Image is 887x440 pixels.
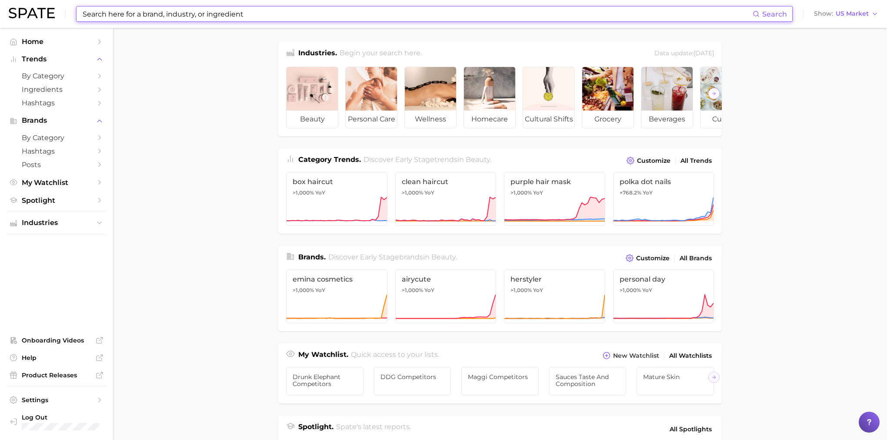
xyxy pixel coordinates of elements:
[669,352,712,359] span: All Watchlists
[677,252,714,264] a: All Brands
[708,372,720,383] button: Scroll Right
[286,367,363,396] a: Drunk Elephant Competitors
[7,194,106,207] a: Spotlight
[402,275,490,283] span: airycute
[642,287,652,294] span: YoY
[22,336,91,344] span: Onboarding Videos
[582,67,634,128] a: grocery
[667,422,714,437] a: All Spotlights
[700,111,752,128] span: culinary
[556,373,620,387] span: Sauces Taste and Composition
[600,349,661,362] button: New Watchlist
[345,67,397,128] a: personal care
[641,67,693,128] a: beverages
[328,253,457,261] span: Discover Early Stage brands in .
[620,189,641,196] span: +768.2%
[286,67,338,128] a: beauty
[22,99,91,107] span: Hashtags
[637,157,670,165] span: Customize
[510,189,532,196] span: >1,000%
[670,424,712,434] span: All Spotlights
[340,48,422,60] h2: Begin your search here.
[510,275,599,283] span: herstyler
[523,67,575,128] a: cultural shifts
[654,48,714,60] div: Data update: [DATE]
[464,111,515,128] span: homecare
[812,8,880,20] button: ShowUS Market
[582,111,634,128] span: grocery
[613,352,659,359] span: New Watchlist
[22,413,99,421] span: Log Out
[405,111,456,128] span: wellness
[298,48,337,60] h1: Industries.
[22,55,91,63] span: Trends
[7,96,106,110] a: Hashtags
[395,172,497,226] a: clean haircut>1,000% YoY
[424,189,434,196] span: YoY
[293,189,314,196] span: >1,000%
[22,219,91,227] span: Industries
[22,371,91,379] span: Product Releases
[613,172,714,226] a: polka dot nails+768.2% YoY
[22,37,91,46] span: Home
[624,252,672,264] button: Customize
[298,422,333,437] h1: Spotlight.
[336,422,411,437] h2: Spate's latest reports.
[315,189,325,196] span: YoY
[7,334,106,347] a: Onboarding Videos
[700,67,752,128] a: culinary
[836,11,869,16] span: US Market
[374,367,451,396] a: DDG Competitors
[22,147,91,155] span: Hashtags
[22,178,91,187] span: My Watchlist
[708,88,720,99] button: Scroll Right
[7,83,106,96] a: Ingredients
[287,111,338,128] span: beauty
[22,117,91,124] span: Brands
[814,11,833,16] span: Show
[636,255,670,262] span: Customize
[293,178,381,186] span: box haircut
[22,134,91,142] span: by Category
[464,67,516,128] a: homecare
[533,287,543,294] span: YoY
[402,287,423,293] span: >1,000%
[7,35,106,48] a: Home
[402,178,490,186] span: clean haircut
[7,411,106,433] a: Log out. Currently logged in with e-mail danielle@spate.nyc.
[298,253,326,261] span: Brands .
[7,144,106,158] a: Hashtags
[762,10,787,18] span: Search
[22,396,91,404] span: Settings
[613,269,714,323] a: personal day>1,000% YoY
[286,172,387,226] a: box haircut>1,000% YoY
[315,287,325,294] span: YoY
[643,373,707,380] span: Mature Skin
[22,196,91,205] span: Spotlight
[7,114,106,127] button: Brands
[402,189,423,196] span: >1,000%
[549,367,627,396] a: Sauces Taste and Composition
[620,275,708,283] span: personal day
[351,349,439,362] h2: Quick access to your lists.
[380,373,445,380] span: DDG Competitors
[293,373,357,387] span: Drunk Elephant Competitors
[22,161,91,169] span: Posts
[22,85,91,94] span: Ingredients
[7,158,106,171] a: Posts
[404,67,457,128] a: wellness
[678,155,714,167] a: All Trends
[298,349,348,362] h1: My Watchlist.
[346,111,397,128] span: personal care
[667,350,714,362] a: All Watchlists
[7,351,106,364] a: Help
[293,275,381,283] span: emina cosmetics
[7,69,106,83] a: by Category
[637,367,714,396] a: Mature Skin
[624,155,673,167] button: Customize
[641,111,693,128] span: beverages
[424,287,434,294] span: YoY
[286,269,387,323] a: emina cosmetics>1,000% YoY
[680,255,712,262] span: All Brands
[510,287,532,293] span: >1,000%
